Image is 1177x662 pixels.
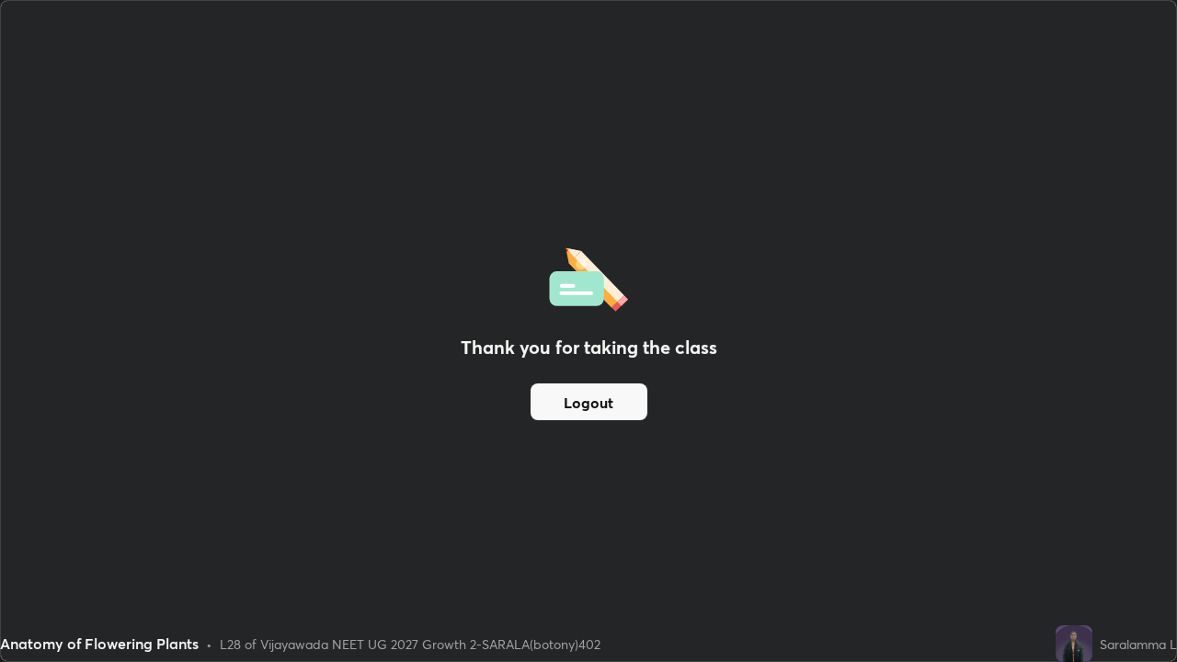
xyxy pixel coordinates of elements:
[220,634,600,654] div: L28 of Vijayawada NEET UG 2027 Growth 2-SARALA(botony)402
[531,383,647,420] button: Logout
[206,634,212,654] div: •
[1100,634,1177,654] div: Saralamma L
[1056,625,1092,662] img: e07e4dab6a7b43a1831a2c76b14e2e97.jpg
[461,334,717,361] h2: Thank you for taking the class
[549,242,628,312] img: offlineFeedback.1438e8b3.svg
